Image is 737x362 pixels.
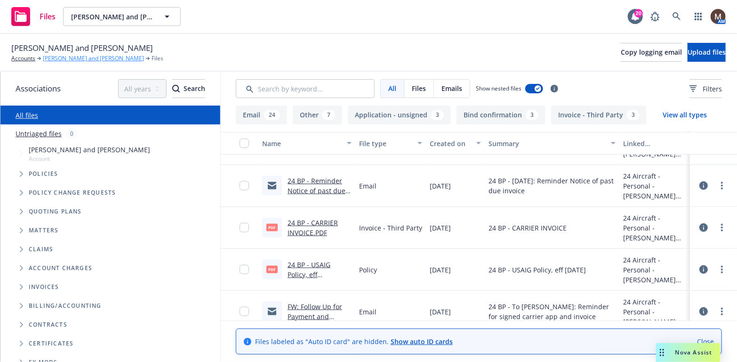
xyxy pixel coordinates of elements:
[240,181,249,190] input: Toggle Row Selected
[646,7,665,26] a: Report a Bug
[688,43,726,62] button: Upload files
[359,139,412,148] div: File type
[16,129,62,139] a: Untriaged files
[266,224,278,231] span: PDF
[623,139,686,148] div: Linked associations
[619,132,690,155] button: Linked associations
[430,223,451,233] span: [DATE]
[703,84,722,94] span: Filters
[29,247,53,252] span: Claims
[288,260,330,289] a: 24 BP - USAIG Policy, eff [DATE].pdf
[441,83,462,93] span: Emails
[0,143,220,296] div: Tree Example
[412,83,426,93] span: Files
[457,106,545,124] button: Bind confirmation
[355,132,426,155] button: File type
[240,223,249,232] input: Toggle Row Selected
[430,181,451,191] span: [DATE]
[675,348,713,356] span: Nova Assist
[63,7,181,26] button: [PERSON_NAME] and [PERSON_NAME]
[240,265,249,274] input: Toggle Row Selected
[489,139,605,148] div: Summary
[430,265,451,275] span: [DATE]
[236,106,287,124] button: Email
[255,337,453,346] span: Files labeled as "Auto ID card" are hidden.
[29,228,58,233] span: Matters
[240,307,249,316] input: Toggle Row Selected
[623,255,686,285] div: 24 Aircraft - Personal - [PERSON_NAME] and [PERSON_NAME]
[258,132,355,155] button: Name
[240,139,249,148] input: Select all
[288,176,345,205] a: 24 BP - Reminder Notice of past due invoice .msg
[391,337,453,346] a: Show auto ID cards
[264,110,280,120] div: 24
[476,84,521,92] span: Show nested files
[29,284,59,290] span: Invoices
[29,209,82,214] span: Quoting plans
[29,145,150,155] span: [PERSON_NAME] and [PERSON_NAME]
[431,110,444,120] div: 3
[634,9,643,17] div: 20
[689,79,722,98] button: Filters
[65,128,78,139] div: 0
[288,218,338,237] a: 24 BP - CARRIER INVOICE.PDF
[688,48,726,57] span: Upload files
[288,302,349,361] a: FW: Follow Up for Payment and Signed Application for Your 2024 Aircraft Business and Pleasure Policy
[16,82,61,95] span: Associations
[656,343,668,362] div: Drag to move
[716,222,728,233] a: more
[359,265,377,275] span: Policy
[29,265,92,271] span: Account charges
[8,3,59,30] a: Files
[29,190,116,196] span: Policy change requests
[656,343,720,362] button: Nova Assist
[11,42,153,54] span: [PERSON_NAME] and [PERSON_NAME]
[426,132,485,155] button: Created on
[322,110,335,120] div: 7
[40,13,56,20] span: Files
[262,139,341,148] div: Name
[627,110,640,120] div: 3
[711,9,726,24] img: photo
[29,322,67,328] span: Contracts
[621,43,682,62] button: Copy logging email
[43,54,144,63] a: [PERSON_NAME] and [PERSON_NAME]
[266,266,278,273] span: pdf
[716,180,728,191] a: more
[485,132,619,155] button: Summary
[489,302,616,321] span: 24 BP - To [PERSON_NAME]: Reminder for signed carrier app and invoice
[526,110,538,120] div: 3
[29,341,73,346] span: Certificates
[348,106,451,124] button: Application - unsigned
[430,139,471,148] div: Created on
[359,307,377,317] span: Email
[623,297,686,327] div: 24 Aircraft - Personal - [PERSON_NAME] and [PERSON_NAME]
[29,303,102,309] span: Billing/Accounting
[689,84,722,94] span: Filters
[11,54,35,63] a: Accounts
[551,106,647,124] button: Invoice - Third Party
[152,54,163,63] span: Files
[16,111,38,120] a: All files
[716,306,728,317] a: more
[623,213,686,243] div: 24 Aircraft - Personal - [PERSON_NAME] and [PERSON_NAME]
[489,265,586,275] span: 24 BP - USAIG Policy, eff [DATE]
[623,171,686,201] div: 24 Aircraft - Personal - [PERSON_NAME] and [PERSON_NAME]
[621,48,682,57] span: Copy logging email
[489,223,567,233] span: 24 BP - CARRIER INVOICE
[388,83,396,93] span: All
[667,7,686,26] a: Search
[359,223,422,233] span: Invoice - Third Party
[689,7,708,26] a: Switch app
[716,264,728,275] a: more
[430,307,451,317] span: [DATE]
[29,171,58,177] span: Policies
[293,106,342,124] button: Other
[172,80,205,98] div: Search
[359,181,377,191] span: Email
[172,79,205,98] button: SearchSearch
[697,337,714,346] a: Close
[172,85,180,92] svg: Search
[648,106,722,124] button: View all types
[71,12,152,22] span: [PERSON_NAME] and [PERSON_NAME]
